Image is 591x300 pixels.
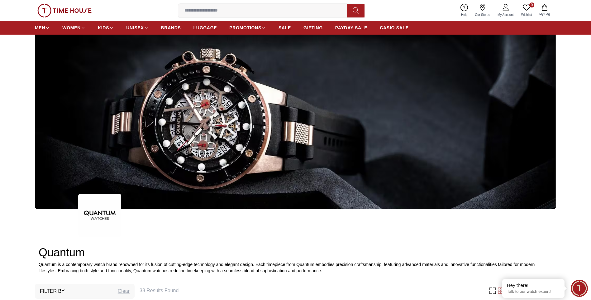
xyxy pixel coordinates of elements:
[126,25,144,31] span: UNISEX
[98,22,114,33] a: KIDS
[161,22,181,33] a: BRANDS
[380,25,409,31] span: CASIO SALE
[459,12,470,17] span: Help
[507,289,560,294] p: Talk to our watch expert!
[98,25,109,31] span: KIDS
[62,25,81,31] span: WOMEN
[39,246,552,259] h2: Quantum
[229,22,266,33] a: PROMOTIONS
[279,25,291,31] span: SALE
[495,12,516,17] span: My Account
[519,12,534,17] span: Wishlist
[37,4,92,17] img: ...
[193,22,217,33] a: LUGGAGE
[335,25,367,31] span: PAYDAY SALE
[35,22,50,33] a: MEN
[380,22,409,33] a: CASIO SALE
[193,25,217,31] span: LUGGAGE
[39,261,552,274] p: Quantum is a contemporary watch brand renowned for its fusion of cutting-edge technology and eleg...
[62,22,85,33] a: WOMEN
[473,12,493,17] span: Our Stores
[35,26,556,209] img: ...
[78,194,121,237] img: ...
[335,22,367,33] a: PAYDAY SALE
[471,2,494,18] a: Our Stores
[126,22,148,33] a: UNISEX
[161,25,181,31] span: BRANDS
[536,3,554,18] button: My Bag
[537,12,552,17] span: My Bag
[35,25,45,31] span: MEN
[303,22,323,33] a: GIFTING
[529,2,534,7] span: 0
[517,2,536,18] a: 0Wishlist
[40,288,65,295] h3: Filter By
[229,25,261,31] span: PROMOTIONS
[507,282,560,288] div: Hey there!
[457,2,471,18] a: Help
[118,288,130,295] div: Clear
[140,287,481,294] h6: 38 Results Found
[571,280,588,297] div: Chat Widget
[303,25,323,31] span: GIFTING
[279,22,291,33] a: SALE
